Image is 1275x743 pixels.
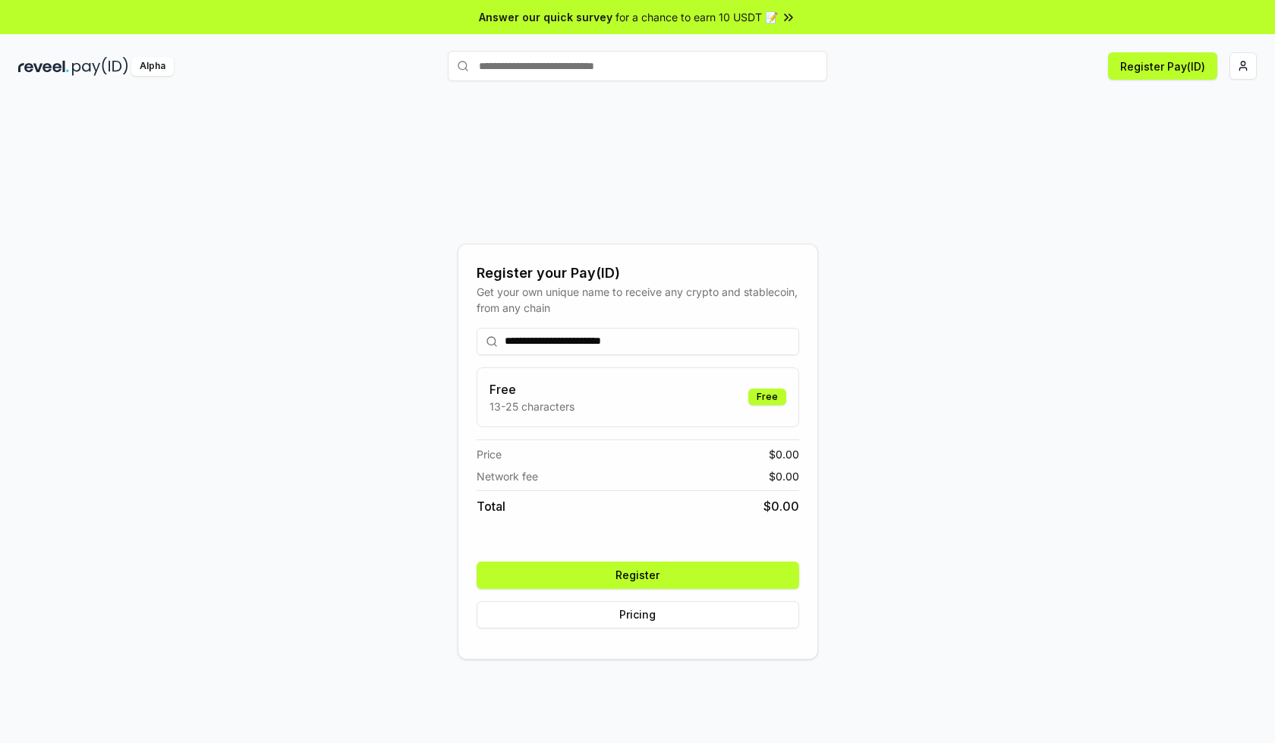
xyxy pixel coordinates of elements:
p: 13-25 characters [490,398,575,414]
div: Free [748,389,786,405]
span: Answer our quick survey [479,9,612,25]
div: Alpha [131,57,174,76]
div: Get your own unique name to receive any crypto and stablecoin, from any chain [477,284,799,316]
span: Network fee [477,468,538,484]
img: reveel_dark [18,57,69,76]
button: Register [477,562,799,589]
span: for a chance to earn 10 USDT 📝 [615,9,778,25]
h3: Free [490,380,575,398]
span: Total [477,497,505,515]
span: $ 0.00 [763,497,799,515]
button: Register Pay(ID) [1108,52,1217,80]
button: Pricing [477,601,799,628]
span: $ 0.00 [769,446,799,462]
span: $ 0.00 [769,468,799,484]
div: Register your Pay(ID) [477,263,799,284]
span: Price [477,446,502,462]
img: pay_id [72,57,128,76]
